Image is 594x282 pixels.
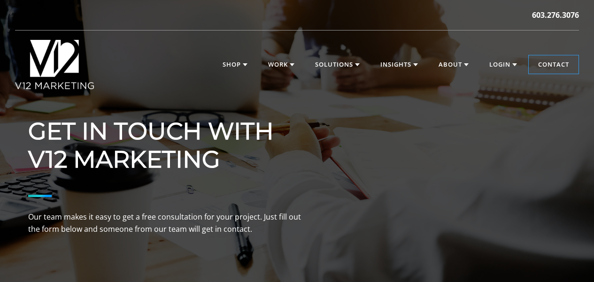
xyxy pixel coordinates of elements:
[532,9,579,21] a: 603.276.3076
[15,40,94,89] img: V12 MARKETING Logo New Hampshire Marketing Agency
[529,55,579,74] a: Contact
[213,55,257,74] a: Shop
[28,211,310,235] p: Our team makes it easy to get a free consultation for your project. Just fill out the form below ...
[429,55,478,74] a: About
[28,117,310,174] h1: Get in Touch with V12 Marketing
[371,55,427,74] a: Insights
[480,55,526,74] a: Login
[259,55,304,74] a: Work
[306,55,369,74] a: Solutions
